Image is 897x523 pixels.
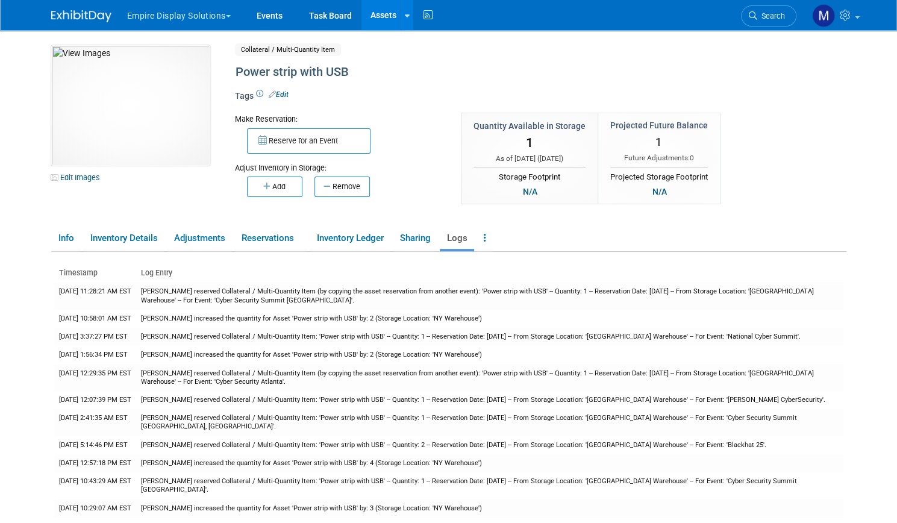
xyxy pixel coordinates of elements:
[812,4,835,27] img: Matt h
[235,90,759,110] div: Tags
[54,409,136,436] td: [DATE] 2:41:35 AM EST
[136,454,843,472] td: [PERSON_NAME] increased the quantity for Asset 'Power strip with USB' by: 4 (Storage Location: 'N...
[54,365,136,391] td: [DATE] 12:29:35 PM EST
[54,328,136,346] td: [DATE] 3:37:27 PM EST
[136,436,843,454] td: [PERSON_NAME] reserved Collateral / Multi-Quantity Item: 'Power strip with USB' -- Quantity: 2 --...
[54,346,136,364] td: [DATE] 1:56:34 PM EST
[54,310,136,328] td: [DATE] 10:58:01 AM EST
[54,500,136,518] td: [DATE] 10:29:07 AM EST
[540,154,561,163] span: [DATE]
[136,472,843,499] td: [PERSON_NAME] reserved Collateral / Multi-Quantity Item: 'Power strip with USB' -- Quantity: 1 --...
[474,120,586,132] div: Quantity Available in Storage
[474,154,586,164] div: As of [DATE] ( )
[136,500,843,518] td: [PERSON_NAME] increased the quantity for Asset 'Power strip with USB' by: 3 (Storage Location: 'N...
[310,228,390,249] a: Inventory Ledger
[247,177,302,197] button: Add
[136,391,843,409] td: [PERSON_NAME] reserved Collateral / Multi-Quantity Item: 'Power strip with USB' -- Quantity: 1 --...
[234,228,307,249] a: Reservations
[393,228,437,249] a: Sharing
[757,11,785,20] span: Search
[136,283,843,309] td: [PERSON_NAME] reserved Collateral / Multi-Quantity Item (by copying the asset reservation from an...
[136,328,843,346] td: [PERSON_NAME] reserved Collateral / Multi-Quantity Item: 'Power strip with USB' -- Quantity: 1 --...
[51,170,105,185] a: Edit Images
[54,472,136,499] td: [DATE] 10:43:29 AM EST
[54,283,136,309] td: [DATE] 11:28:21 AM EST
[690,154,694,162] span: 0
[136,310,843,328] td: [PERSON_NAME] increased the quantity for Asset 'Power strip with USB' by: 2 (Storage Location: 'N...
[741,5,796,27] a: Search
[167,228,232,249] a: Adjustments
[474,168,586,183] div: Storage Footprint
[54,391,136,409] td: [DATE] 12:07:39 PM EST
[519,185,541,198] div: N/A
[235,43,341,56] span: Collateral / Multi-Quantity Item
[610,119,708,131] div: Projected Future Balance
[136,365,843,391] td: [PERSON_NAME] reserved Collateral / Multi-Quantity Item (by copying the asset reservation from an...
[269,90,289,99] a: Edit
[610,168,708,183] div: Projected Storage Footprint
[54,454,136,472] td: [DATE] 12:57:18 PM EST
[655,135,662,149] span: 1
[51,228,81,249] a: Info
[610,153,708,163] div: Future Adjustments:
[136,409,843,436] td: [PERSON_NAME] reserved Collateral / Multi-Quantity Item: 'Power strip with USB' -- Quantity: 1 --...
[54,436,136,454] td: [DATE] 5:14:46 PM EST
[235,154,443,174] div: Adjust Inventory in Storage:
[231,61,759,83] div: Power strip with USB
[83,228,164,249] a: Inventory Details
[649,185,670,198] div: N/A
[526,136,533,150] span: 1
[440,228,474,249] a: Logs
[51,10,111,22] img: ExhibitDay
[314,177,370,197] button: Remove
[235,113,443,125] div: Make Reservation:
[136,346,843,364] td: [PERSON_NAME] increased the quantity for Asset 'Power strip with USB' by: 2 (Storage Location: 'N...
[51,45,210,166] img: View Images
[247,128,370,154] button: Reserve for an Event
